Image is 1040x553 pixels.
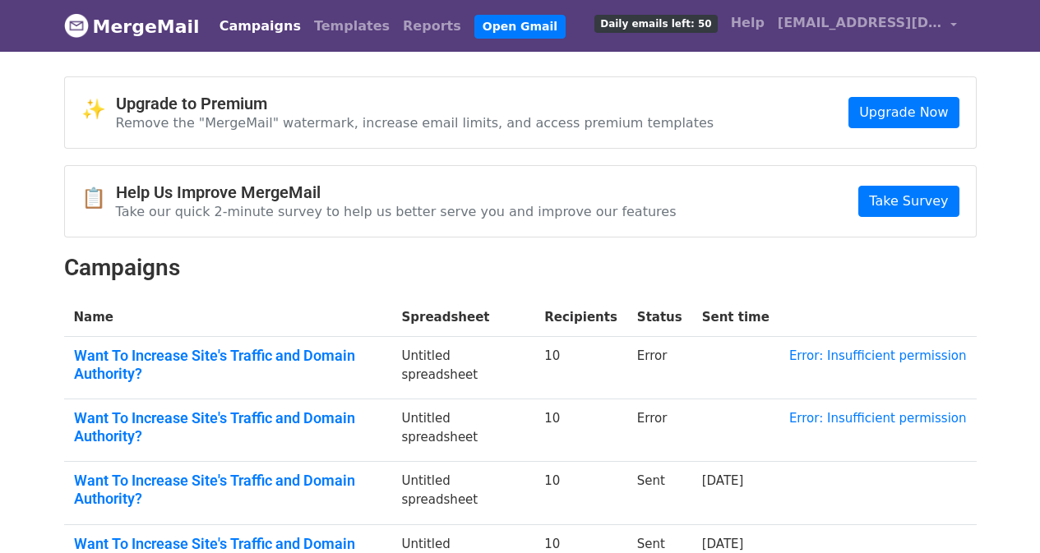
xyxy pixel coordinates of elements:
td: Untitled spreadsheet [391,337,534,399]
td: 10 [534,337,627,399]
p: Remove the "MergeMail" watermark, increase email limits, and access premium templates [116,114,714,131]
a: Want To Increase Site's Traffic and Domain Authority? [74,472,382,507]
a: Error: Insufficient permission [789,348,967,363]
a: [DATE] [702,473,744,488]
span: ✨ [81,98,116,122]
a: Want To Increase Site's Traffic and Domain Authority? [74,409,382,445]
td: Error [627,337,692,399]
span: Daily emails left: 50 [594,15,717,33]
th: Sent time [692,298,779,337]
a: Reports [396,10,468,43]
h2: Campaigns [64,254,977,282]
h4: Help Us Improve MergeMail [116,182,677,202]
th: Recipients [534,298,627,337]
a: Upgrade Now [848,97,959,128]
td: Untitled spreadsheet [391,462,534,524]
a: Open Gmail [474,15,566,39]
a: [DATE] [702,537,744,551]
a: Daily emails left: 50 [588,7,723,39]
h4: Upgrade to Premium [116,94,714,113]
td: Untitled spreadsheet [391,399,534,462]
td: 10 [534,399,627,462]
a: [EMAIL_ADDRESS][DOMAIN_NAME] [771,7,964,45]
th: Name [64,298,392,337]
td: 10 [534,462,627,524]
th: Status [627,298,692,337]
td: Sent [627,462,692,524]
a: Templates [307,10,396,43]
img: MergeMail logo [64,13,89,38]
a: MergeMail [64,9,200,44]
p: Take our quick 2-minute survey to help us better serve you and improve our features [116,203,677,220]
a: Error: Insufficient permission [789,411,967,426]
span: 📋 [81,187,116,210]
a: Campaigns [213,10,307,43]
td: Error [627,399,692,462]
span: [EMAIL_ADDRESS][DOMAIN_NAME] [778,13,942,33]
a: Help [724,7,771,39]
a: Want To Increase Site's Traffic and Domain Authority? [74,347,382,382]
a: Take Survey [858,186,959,217]
th: Spreadsheet [391,298,534,337]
